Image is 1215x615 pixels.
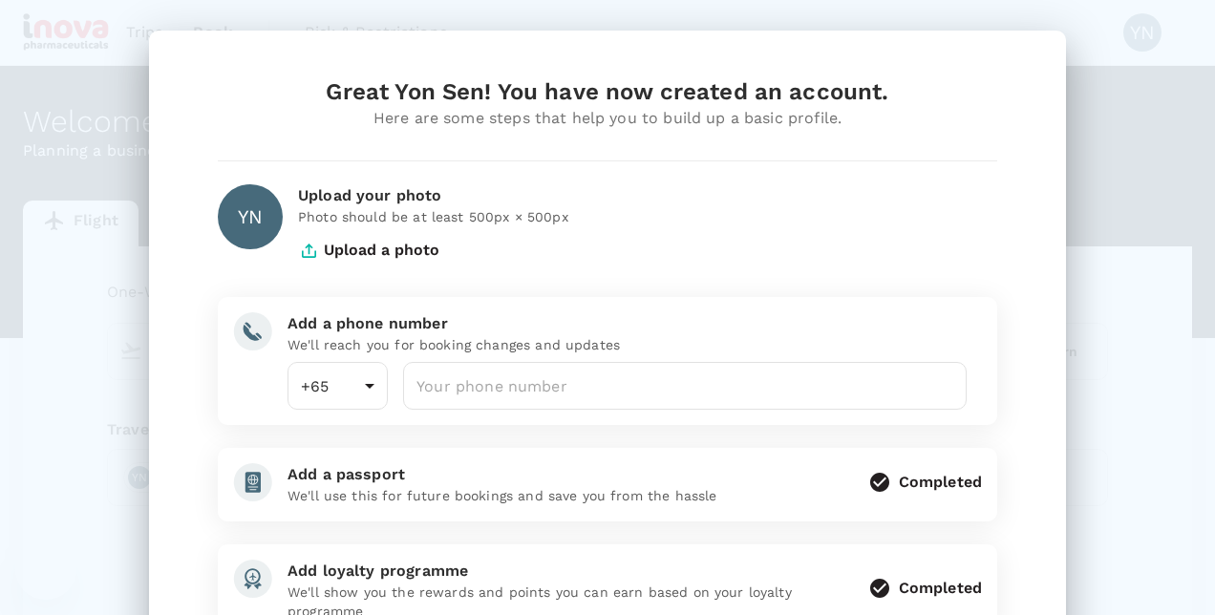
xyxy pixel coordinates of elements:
[233,463,272,501] img: add-passport
[301,377,329,395] span: +65
[899,471,982,494] div: Completed
[403,362,967,410] input: Your phone number
[288,312,967,335] div: Add a phone number
[218,76,997,107] div: Great Yon Sen! You have now created an account.
[288,362,388,410] div: +65
[288,335,967,354] p: We'll reach you for booking changes and updates
[288,463,853,486] div: Add a passport
[233,560,272,598] img: add-loyalty
[899,577,982,600] div: Completed
[218,184,283,249] div: YN
[233,312,272,350] img: add-phone-number
[288,486,853,505] p: We'll use this for future bookings and save you from the hassle
[218,107,997,130] div: Here are some steps that help you to build up a basic profile.
[288,560,853,583] div: Add loyalty programme
[298,226,439,274] button: Upload a photo
[298,184,997,207] div: Upload your photo
[298,207,997,226] p: Photo should be at least 500px × 500px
